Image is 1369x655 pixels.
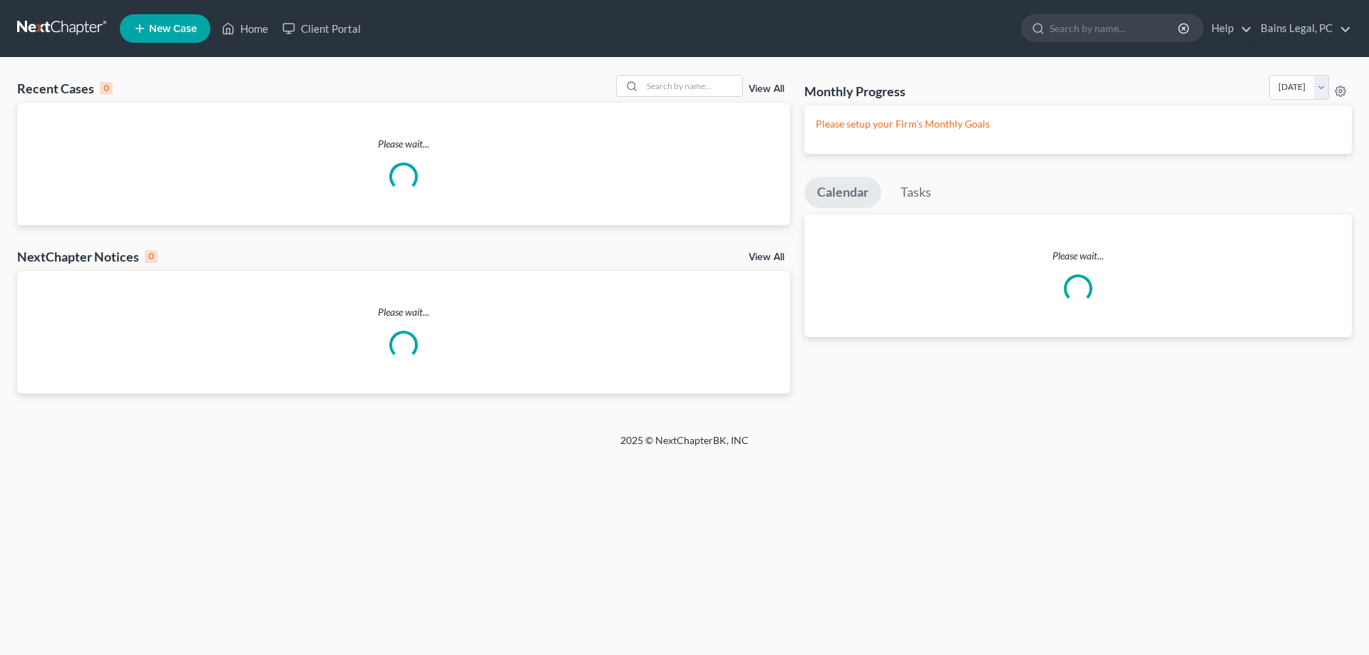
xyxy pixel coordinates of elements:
a: Calendar [804,177,881,208]
p: Please wait... [17,305,790,319]
input: Search by name... [1050,15,1180,41]
p: Please wait... [17,137,790,151]
a: Help [1204,16,1252,41]
div: Recent Cases [17,80,113,97]
a: View All [749,252,784,262]
p: Please setup your Firm's Monthly Goals [816,117,1340,131]
div: 2025 © NextChapterBK, INC [278,433,1091,459]
div: 0 [145,250,158,263]
a: Client Portal [275,16,368,41]
a: Tasks [888,177,944,208]
div: 0 [100,82,113,95]
h3: Monthly Progress [804,83,906,100]
a: Home [215,16,275,41]
p: Please wait... [804,249,1352,263]
a: View All [749,84,784,94]
span: New Case [149,24,197,34]
a: Bains Legal, PC [1253,16,1351,41]
input: Search by name... [642,76,742,96]
div: NextChapter Notices [17,248,158,265]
